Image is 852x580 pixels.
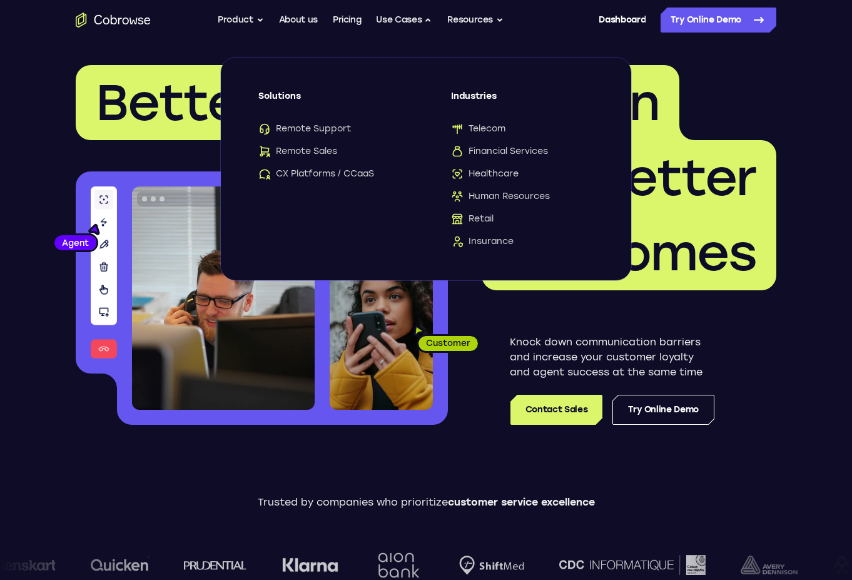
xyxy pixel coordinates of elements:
span: Industries [451,90,594,113]
a: Dashboard [599,8,646,33]
span: Insurance [451,235,514,248]
a: Remote SalesRemote Sales [258,145,401,158]
p: Knock down communication barriers and increase your customer loyalty and agent success at the sam... [510,335,714,380]
a: CX Platforms / CCaaSCX Platforms / CCaaS [258,168,401,180]
a: Pricing [333,8,362,33]
a: Remote SupportRemote Support [258,123,401,135]
a: InsuranceInsurance [451,235,594,248]
span: Healthcare [451,168,519,180]
span: Financial Services [451,145,548,158]
a: Contact Sales [510,395,602,425]
span: Remote Support [258,123,351,135]
img: CDC Informatique [559,555,706,574]
a: Financial ServicesFinancial Services [451,145,594,158]
img: Human Resources [451,190,464,203]
img: CX Platforms / CCaaS [258,168,271,180]
a: Try Online Demo [661,8,776,33]
a: Try Online Demo [612,395,714,425]
span: Remote Sales [258,145,337,158]
a: RetailRetail [451,213,594,225]
span: Solutions [258,90,401,113]
img: Financial Services [451,145,464,158]
img: Telecom [451,123,464,135]
img: Retail [451,213,464,225]
span: Human Resources [451,190,550,203]
a: TelecomTelecom [451,123,594,135]
img: Klarna [282,557,338,572]
img: Shiftmed [459,556,524,575]
img: Healthcare [451,168,464,180]
span: customer service excellence [448,496,595,508]
img: prudential [184,560,247,570]
a: HealthcareHealthcare [451,168,594,180]
span: Telecom [451,123,505,135]
button: Product [218,8,264,33]
img: Remote Sales [258,145,271,158]
span: Retail [451,213,494,225]
img: Insurance [451,235,464,248]
span: CX Platforms / CCaaS [258,168,374,180]
button: Resources [447,8,504,33]
img: A customer support agent talking on the phone [132,186,315,410]
img: A customer holding their phone [330,262,433,410]
button: Use Cases [376,8,432,33]
a: Human ResourcesHuman Resources [451,190,594,203]
a: About us [279,8,318,33]
span: Better communication [96,73,659,133]
img: Remote Support [258,123,271,135]
a: Go to the home page [76,13,151,28]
